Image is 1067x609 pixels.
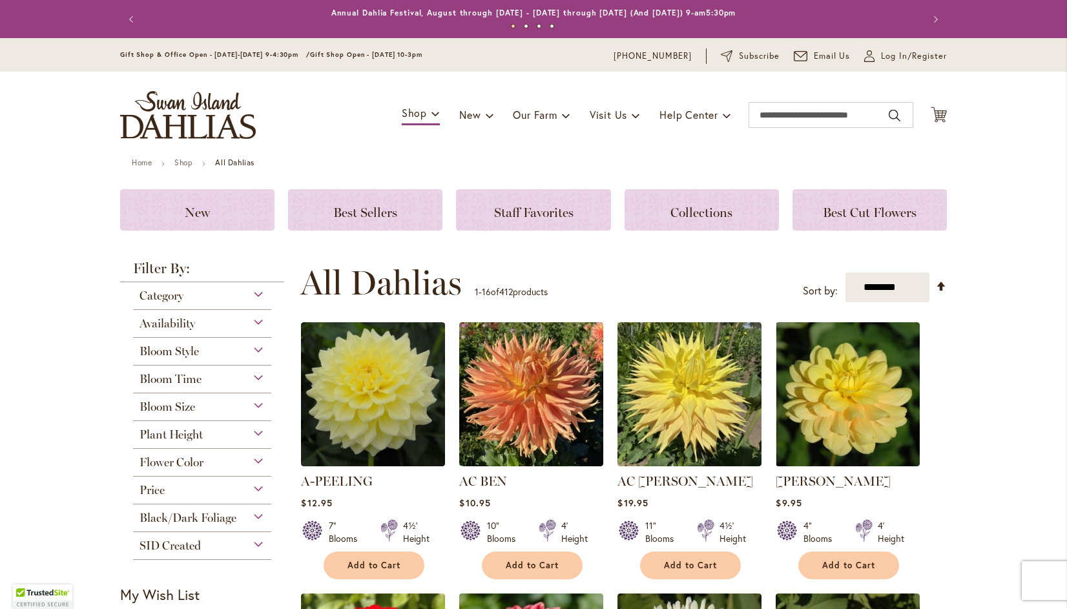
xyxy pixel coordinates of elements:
[140,455,203,470] span: Flower Color
[132,158,152,167] a: Home
[140,428,203,442] span: Plant Height
[174,158,192,167] a: Shop
[288,189,442,231] a: Best Sellers
[403,519,430,545] div: 4½' Height
[459,457,603,469] a: AC BEN
[494,205,574,220] span: Staff Favorites
[617,473,753,489] a: AC [PERSON_NAME]
[794,50,851,63] a: Email Us
[670,205,732,220] span: Collections
[881,50,947,63] span: Log In/Register
[814,50,851,63] span: Email Us
[120,262,284,282] strong: Filter By:
[347,560,400,571] span: Add to Cart
[590,108,627,121] span: Visit Us
[331,8,736,17] a: Annual Dahlia Festival, August through [DATE] - [DATE] through [DATE] (And [DATE]) 9-am5:30pm
[537,24,541,28] button: 3 of 4
[120,50,310,59] span: Gift Shop & Office Open - [DATE]-[DATE] 9-4:30pm /
[721,50,780,63] a: Subscribe
[659,108,718,121] span: Help Center
[511,24,515,28] button: 1 of 4
[803,279,838,303] label: Sort by:
[864,50,947,63] a: Log In/Register
[301,497,332,509] span: $12.95
[617,457,761,469] a: AC Jeri
[878,519,904,545] div: 4' Height
[301,457,445,469] a: A-Peeling
[215,158,254,167] strong: All Dahlias
[561,519,588,545] div: 4' Height
[645,519,681,545] div: 11" Blooms
[475,282,548,302] p: - of products
[617,322,761,466] img: AC Jeri
[482,285,491,298] span: 16
[140,539,201,553] span: SID Created
[459,473,507,489] a: AC BEN
[776,322,920,466] img: AHOY MATEY
[120,189,275,231] a: New
[459,497,490,509] span: $10.95
[140,289,183,303] span: Category
[120,585,200,604] strong: My Wish List
[456,189,610,231] a: Staff Favorites
[776,473,891,489] a: [PERSON_NAME]
[664,560,717,571] span: Add to Cart
[140,344,199,358] span: Bloom Style
[506,560,559,571] span: Add to Cart
[513,108,557,121] span: Our Farm
[803,519,840,545] div: 4" Blooms
[792,189,947,231] a: Best Cut Flowers
[482,552,583,579] button: Add to Cart
[739,50,780,63] span: Subscribe
[475,285,479,298] span: 1
[823,205,917,220] span: Best Cut Flowers
[776,497,802,509] span: $9.95
[140,511,236,525] span: Black/Dark Foliage
[720,519,746,545] div: 4½' Height
[140,316,195,331] span: Availability
[459,108,481,121] span: New
[140,400,195,414] span: Bloom Size
[822,560,875,571] span: Add to Cart
[614,50,692,63] a: [PHONE_NUMBER]
[324,552,424,579] button: Add to Cart
[140,372,202,386] span: Bloom Time
[550,24,554,28] button: 4 of 4
[402,106,427,119] span: Shop
[499,285,513,298] span: 412
[140,483,165,497] span: Price
[10,563,46,599] iframe: Launch Accessibility Center
[524,24,528,28] button: 2 of 4
[120,6,146,32] button: Previous
[640,552,741,579] button: Add to Cart
[185,205,210,220] span: New
[776,457,920,469] a: AHOY MATEY
[333,205,397,220] span: Best Sellers
[301,473,373,489] a: A-PEELING
[300,263,462,302] span: All Dahlias
[487,519,523,545] div: 10" Blooms
[921,6,947,32] button: Next
[120,91,256,139] a: store logo
[625,189,779,231] a: Collections
[459,322,603,466] img: AC BEN
[798,552,899,579] button: Add to Cart
[310,50,422,59] span: Gift Shop Open - [DATE] 10-3pm
[617,497,648,509] span: $19.95
[301,322,445,466] img: A-Peeling
[329,519,365,545] div: 7" Blooms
